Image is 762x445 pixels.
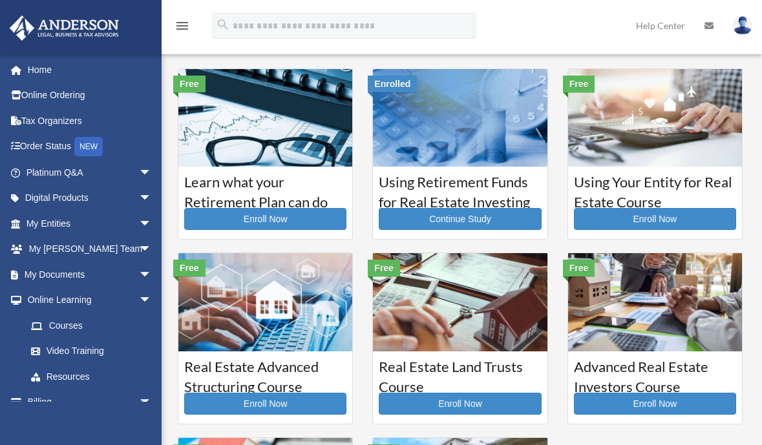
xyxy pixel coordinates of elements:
[574,208,736,230] a: Enroll Now
[9,134,171,160] a: Order StatusNEW
[574,172,736,205] h3: Using Your Entity for Real Estate Course
[6,16,123,41] img: Anderson Advisors Platinum Portal
[173,76,206,92] div: Free
[9,160,171,185] a: Platinum Q&Aarrow_drop_down
[184,172,346,205] h3: Learn what your Retirement Plan can do for you
[9,108,171,134] a: Tax Organizers
[139,236,165,263] span: arrow_drop_down
[9,236,171,262] a: My [PERSON_NAME] Teamarrow_drop_down
[9,185,171,211] a: Digital Productsarrow_drop_down
[184,208,346,230] a: Enroll Now
[379,208,541,230] a: Continue Study
[9,389,171,415] a: Billingarrow_drop_down
[216,17,230,32] i: search
[139,389,165,416] span: arrow_drop_down
[175,23,190,34] a: menu
[9,211,171,236] a: My Entitiesarrow_drop_down
[574,393,736,415] a: Enroll Now
[18,338,171,364] a: Video Training
[139,287,165,314] span: arrow_drop_down
[563,76,595,92] div: Free
[139,160,165,186] span: arrow_drop_down
[184,393,346,415] a: Enroll Now
[574,357,736,389] h3: Advanced Real Estate Investors Course
[139,185,165,212] span: arrow_drop_down
[733,16,752,35] img: User Pic
[18,364,171,389] a: Resources
[9,262,171,287] a: My Documentsarrow_drop_down
[74,137,103,156] div: NEW
[9,287,171,313] a: Online Learningarrow_drop_down
[184,357,346,389] h3: Real Estate Advanced Structuring Course
[18,313,165,338] a: Courses
[9,83,171,109] a: Online Ordering
[368,76,417,92] div: Enrolled
[368,260,400,276] div: Free
[175,18,190,34] i: menu
[379,172,541,205] h3: Using Retirement Funds for Real Estate Investing Course
[379,393,541,415] a: Enroll Now
[173,260,206,276] div: Free
[379,357,541,389] h3: Real Estate Land Trusts Course
[139,211,165,237] span: arrow_drop_down
[563,260,595,276] div: Free
[139,262,165,288] span: arrow_drop_down
[9,57,171,83] a: Home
